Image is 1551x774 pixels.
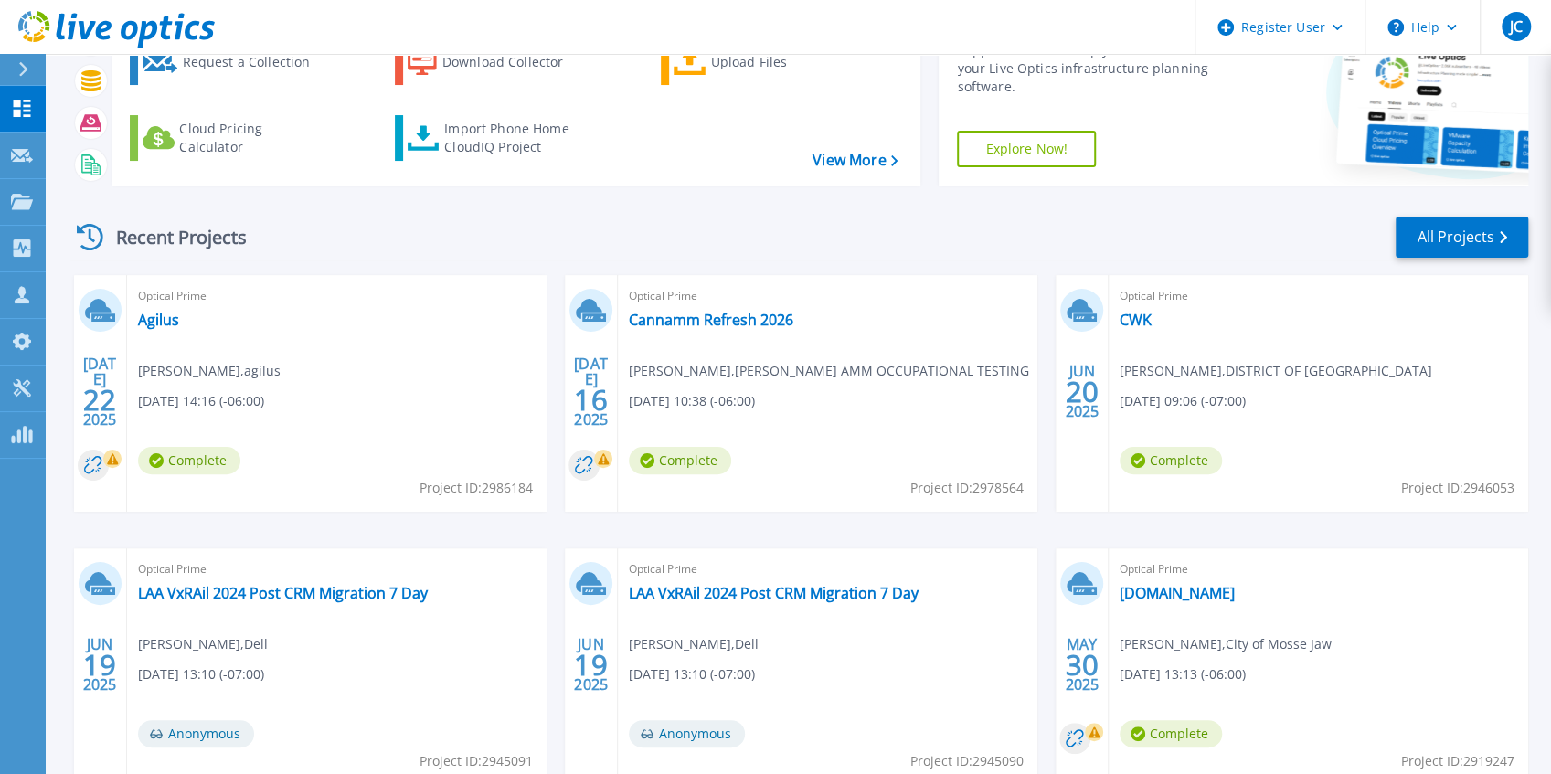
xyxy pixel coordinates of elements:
div: Download Collector [442,44,589,80]
a: Download Collector [395,39,599,85]
span: 19 [83,657,116,673]
div: Cloud Pricing Calculator [179,120,325,156]
span: [PERSON_NAME] , DISTRICT OF [GEOGRAPHIC_DATA] [1120,361,1432,381]
a: CWK [1120,311,1152,329]
span: [PERSON_NAME] , agilus [138,361,281,381]
span: [PERSON_NAME] , Dell [138,634,268,654]
span: [DATE] 13:10 (-07:00) [138,664,264,684]
div: Recent Projects [70,215,271,260]
div: Upload Files [711,44,857,80]
div: MAY 2025 [1064,631,1099,698]
span: [DATE] 14:16 (-06:00) [138,391,264,411]
a: Request a Collection [130,39,334,85]
div: JUN 2025 [573,631,608,698]
span: Complete [1120,447,1222,474]
a: All Projects [1396,217,1528,258]
a: [DOMAIN_NAME] [1120,584,1235,602]
div: [DATE] 2025 [573,358,608,425]
span: [PERSON_NAME] , Dell [629,634,759,654]
span: Project ID: 2986184 [420,478,533,498]
div: [DATE] 2025 [82,358,117,425]
a: Cloud Pricing Calculator [130,115,334,161]
div: Request a Collection [182,44,328,80]
span: Optical Prime [138,559,536,579]
span: [PERSON_NAME] , City of Mosse Jaw [1120,634,1332,654]
span: [DATE] 13:13 (-06:00) [1120,664,1246,684]
a: View More [813,152,898,169]
div: Find tutorials, instructional guides and other support videos to help you make the most of your L... [957,23,1255,96]
div: JUN 2025 [82,631,117,698]
span: 16 [574,392,607,408]
span: Project ID: 2978564 [910,478,1024,498]
span: 22 [83,392,116,408]
span: [PERSON_NAME] , [PERSON_NAME] AMM OCCUPATIONAL TESTING [629,361,1029,381]
span: Complete [1120,720,1222,747]
span: Complete [138,447,240,474]
span: Project ID: 2945091 [420,751,533,771]
span: Optical Prime [629,559,1026,579]
span: Project ID: 2945090 [910,751,1024,771]
span: JC [1509,19,1522,34]
a: Agilus [138,311,179,329]
a: LAA VxRAil 2024 Post CRM Migration 7 Day [629,584,919,602]
div: JUN 2025 [1064,358,1099,425]
span: Optical Prime [138,286,536,306]
span: Project ID: 2946053 [1401,478,1514,498]
span: Anonymous [629,720,745,747]
span: Optical Prime [1120,286,1517,306]
span: [DATE] 09:06 (-07:00) [1120,391,1246,411]
a: Explore Now! [957,131,1096,167]
span: Optical Prime [629,286,1026,306]
a: Upload Files [661,39,865,85]
div: Import Phone Home CloudIQ Project [444,120,587,156]
span: 30 [1065,657,1098,673]
span: [DATE] 10:38 (-06:00) [629,391,755,411]
span: 19 [574,657,607,673]
span: 20 [1065,384,1098,399]
a: Cannamm Refresh 2026 [629,311,793,329]
span: Optical Prime [1120,559,1517,579]
a: LAA VxRAil 2024 Post CRM Migration 7 Day [138,584,428,602]
span: Project ID: 2919247 [1401,751,1514,771]
span: [DATE] 13:10 (-07:00) [629,664,755,684]
span: Complete [629,447,731,474]
span: Anonymous [138,720,254,747]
